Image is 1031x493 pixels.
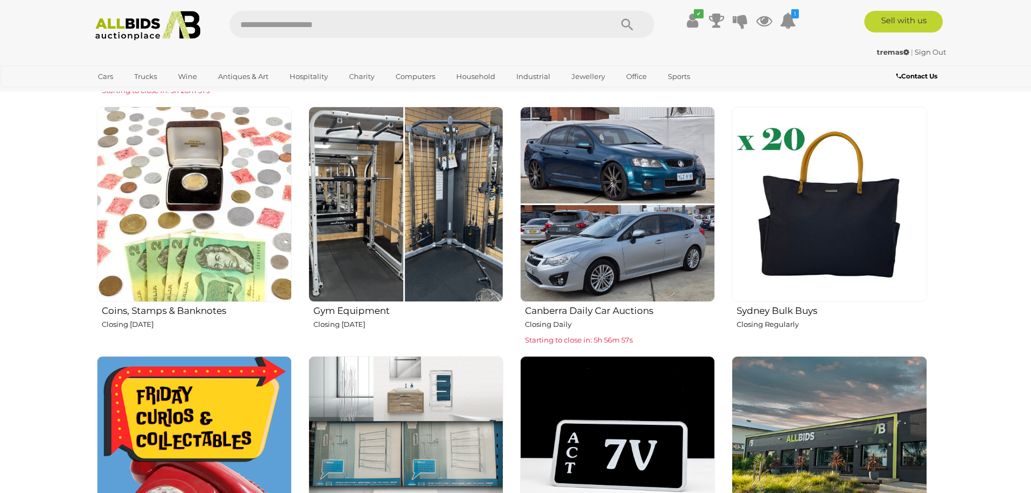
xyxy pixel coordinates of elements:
[509,68,557,86] a: Industrial
[308,107,503,301] img: Gym Equipment
[694,9,704,18] i: ✔
[525,303,715,316] h2: Canberra Daily Car Auctions
[96,106,292,347] a: Coins, Stamps & Banknotes Closing [DATE]
[864,11,943,32] a: Sell with us
[915,48,946,56] a: Sign Out
[127,68,164,86] a: Trucks
[171,68,204,86] a: Wine
[896,72,937,80] b: Contact Us
[211,68,275,86] a: Antiques & Art
[525,336,633,344] span: Starting to close in: 5h 56m 57s
[731,106,927,347] a: Sydney Bulk Buys Closing Regularly
[308,106,503,347] a: Gym Equipment Closing [DATE]
[600,11,654,38] button: Search
[685,11,701,30] a: ✔
[313,318,503,331] p: Closing [DATE]
[520,107,715,301] img: Canberra Daily Car Auctions
[342,68,382,86] a: Charity
[791,9,799,18] i: 1
[737,303,927,316] h2: Sydney Bulk Buys
[877,48,911,56] a: tremas
[737,318,927,331] p: Closing Regularly
[520,106,715,347] a: Canberra Daily Car Auctions Closing Daily Starting to close in: 5h 56m 57s
[97,107,292,301] img: Coins, Stamps & Banknotes
[619,68,654,86] a: Office
[389,68,442,86] a: Computers
[91,68,120,86] a: Cars
[661,68,697,86] a: Sports
[89,11,207,41] img: Allbids.com.au
[732,107,927,301] img: Sydney Bulk Buys
[525,318,715,331] p: Closing Daily
[877,48,909,56] strong: tremas
[896,70,940,82] a: Contact Us
[313,303,503,316] h2: Gym Equipment
[283,68,335,86] a: Hospitality
[91,86,182,103] a: [GEOGRAPHIC_DATA]
[449,68,502,86] a: Household
[780,11,796,30] a: 1
[911,48,913,56] span: |
[102,318,292,331] p: Closing [DATE]
[102,303,292,316] h2: Coins, Stamps & Banknotes
[564,68,612,86] a: Jewellery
